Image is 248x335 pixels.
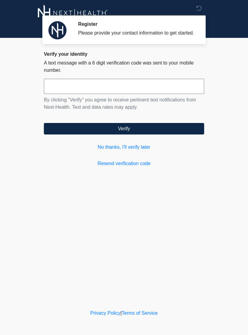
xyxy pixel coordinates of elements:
a: Resend verification code [44,160,204,167]
img: Agent Avatar [48,21,67,39]
div: Please provide your contact information to get started. [78,29,195,37]
img: Next-Health Logo [38,5,108,21]
p: A text message with a 6 digit verification code was sent to your mobile number. [44,59,204,74]
a: Privacy Policy [90,310,121,316]
h2: Verify your identity [44,51,204,57]
a: | [120,310,122,316]
a: No thanks, I'll verify later [44,144,204,151]
p: By clicking "Verify" you agree to receive pertinent text notifications from Next-Health. Text and... [44,96,204,111]
button: Verify [44,123,204,134]
a: Terms of Service [122,310,158,316]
